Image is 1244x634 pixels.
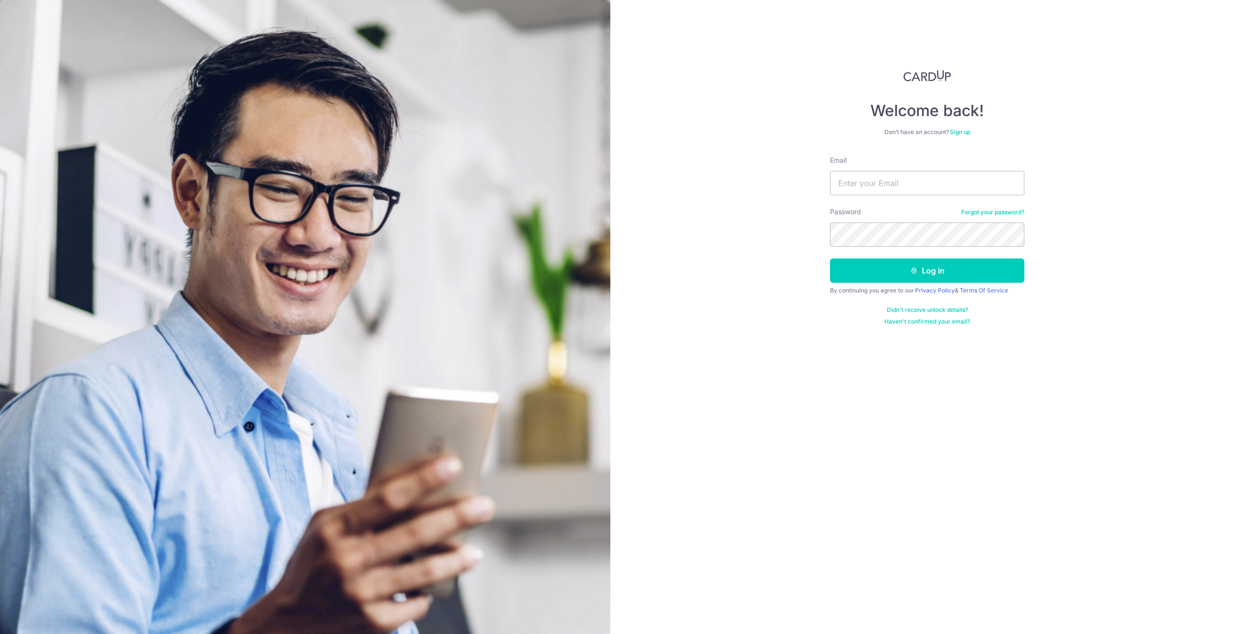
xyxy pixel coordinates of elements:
[830,207,861,217] label: Password
[884,318,970,326] a: Haven't confirmed your email?
[830,287,1024,294] div: By continuing you agree to our &
[960,287,1008,294] a: Terms Of Service
[830,101,1024,120] h4: Welcome back!
[961,208,1024,216] a: Forgot your password?
[830,171,1024,195] input: Enter your Email
[830,258,1024,283] button: Log in
[830,155,847,165] label: Email
[903,70,951,82] img: CardUp Logo
[915,287,955,294] a: Privacy Policy
[830,128,1024,136] div: Don’t have an account?
[887,306,968,314] a: Didn't receive unlock details?
[950,128,970,136] a: Sign up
